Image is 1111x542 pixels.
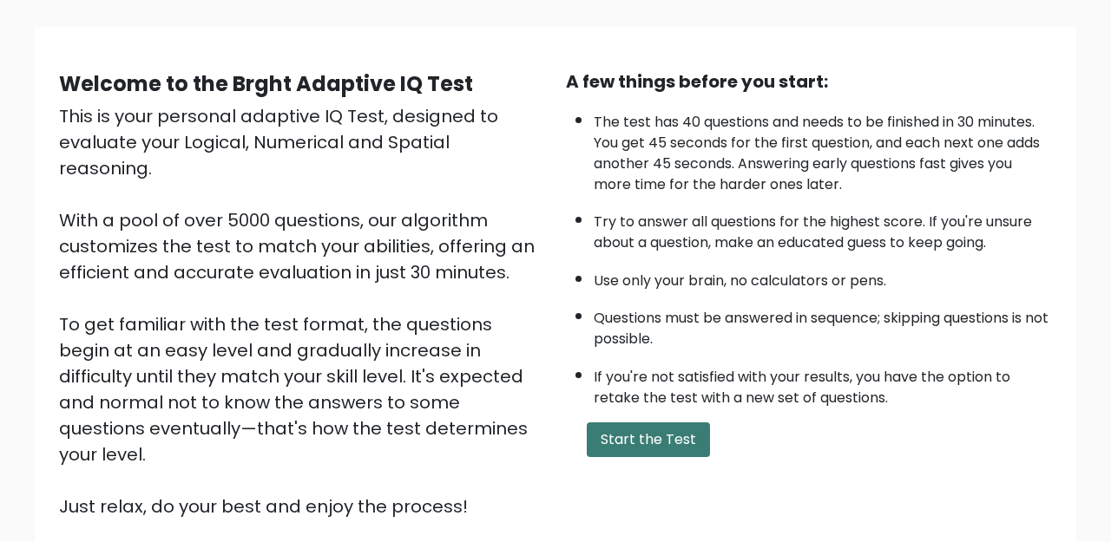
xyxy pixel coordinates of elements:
div: This is your personal adaptive IQ Test, designed to evaluate your Logical, Numerical and Spatial ... [59,103,545,519]
li: The test has 40 questions and needs to be finished in 30 minutes. You get 45 seconds for the firs... [594,103,1052,195]
div: A few things before you start: [566,69,1052,95]
li: Try to answer all questions for the highest score. If you're unsure about a question, make an edu... [594,203,1052,253]
button: Start the Test [587,422,710,457]
li: Questions must be answered in sequence; skipping questions is not possible. [594,299,1052,349]
li: Use only your brain, no calculators or pens. [594,262,1052,291]
li: If you're not satisfied with your results, you have the option to retake the test with a new set ... [594,358,1052,408]
b: Welcome to the Brght Adaptive IQ Test [59,69,473,98]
